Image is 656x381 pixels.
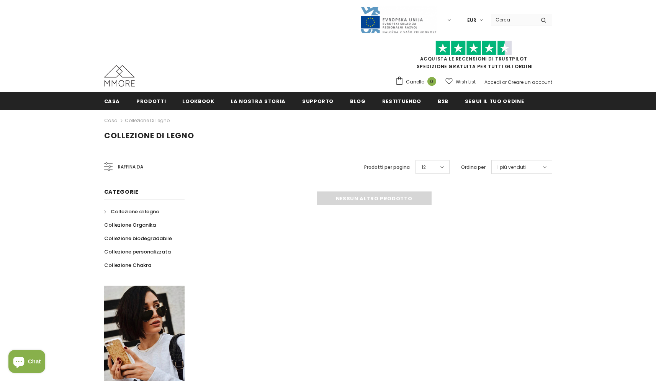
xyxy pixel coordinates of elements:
span: 0 [427,77,436,86]
a: Javni Razpis [360,16,437,23]
a: Collezione di legno [104,205,159,218]
a: Accedi [484,79,501,85]
a: Lookbook [182,92,214,110]
a: supporto [302,92,334,110]
img: Casi MMORE [104,65,135,87]
img: Fidati di Pilot Stars [435,41,512,56]
label: Ordina per [461,164,486,171]
span: Casa [104,98,120,105]
a: Prodotti [136,92,166,110]
span: Raffina da [118,163,143,171]
span: Blog [350,98,366,105]
span: Collezione personalizzata [104,248,171,255]
a: Casa [104,116,118,125]
inbox-online-store-chat: Shopify online store chat [6,350,47,375]
span: Collezione di legno [111,208,159,215]
span: Prodotti [136,98,166,105]
span: or [502,79,507,85]
a: Wish List [445,75,476,88]
span: SPEDIZIONE GRATUITA PER TUTTI GLI ORDINI [395,44,552,70]
span: Lookbook [182,98,214,105]
a: Collezione biodegradabile [104,232,172,245]
a: Casa [104,92,120,110]
span: Collezione Organika [104,221,156,229]
span: Restituendo [382,98,421,105]
a: La nostra storia [231,92,286,110]
a: Blog [350,92,366,110]
span: La nostra storia [231,98,286,105]
a: Collezione personalizzata [104,245,171,258]
img: Javni Razpis [360,6,437,34]
span: Segui il tuo ordine [465,98,524,105]
span: 12 [422,164,426,171]
span: supporto [302,98,334,105]
a: Segui il tuo ordine [465,92,524,110]
input: Search Site [491,14,535,25]
a: Creare un account [508,79,552,85]
span: B2B [438,98,448,105]
a: Restituendo [382,92,421,110]
span: Carrello [406,78,424,86]
span: Collezione Chakra [104,262,151,269]
a: Collezione di legno [125,117,170,124]
span: Wish List [456,78,476,86]
a: Collezione Chakra [104,258,151,272]
span: Categorie [104,188,139,196]
span: Collezione biodegradabile [104,235,172,242]
span: I più venduti [497,164,526,171]
a: Carrello 0 [395,76,440,88]
a: B2B [438,92,448,110]
label: Prodotti per pagina [364,164,410,171]
a: Acquista le recensioni di TrustPilot [420,56,527,62]
span: EUR [467,16,476,24]
a: Collezione Organika [104,218,156,232]
span: Collezione di legno [104,130,194,141]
